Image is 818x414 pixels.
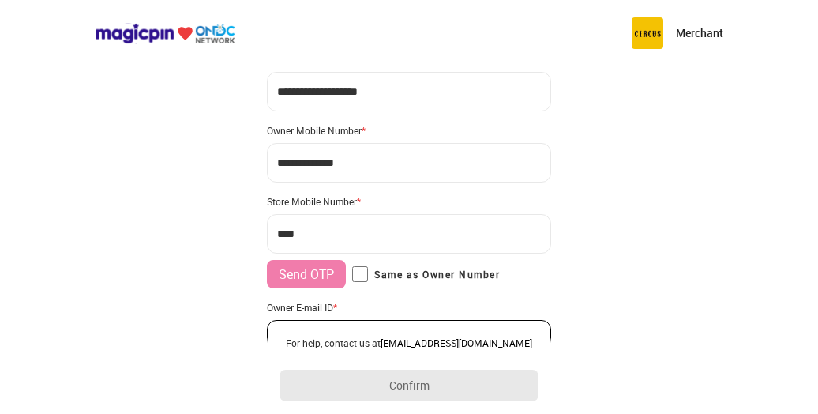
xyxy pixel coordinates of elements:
[95,23,235,44] img: ondc-logo-new-small.8a59708e.svg
[267,195,551,208] div: Store Mobile Number
[381,337,532,349] a: [EMAIL_ADDRESS][DOMAIN_NAME]
[280,370,538,401] button: Confirm
[267,124,551,137] div: Owner Mobile Number
[280,337,538,349] div: For help, contact us at
[352,266,500,282] label: Same as Owner Number
[267,301,551,314] div: Owner E-mail ID
[632,17,663,49] img: circus.b677b59b.png
[267,260,346,288] button: Send OTP
[352,266,368,282] input: Same as Owner Number
[676,25,723,41] p: Merchant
